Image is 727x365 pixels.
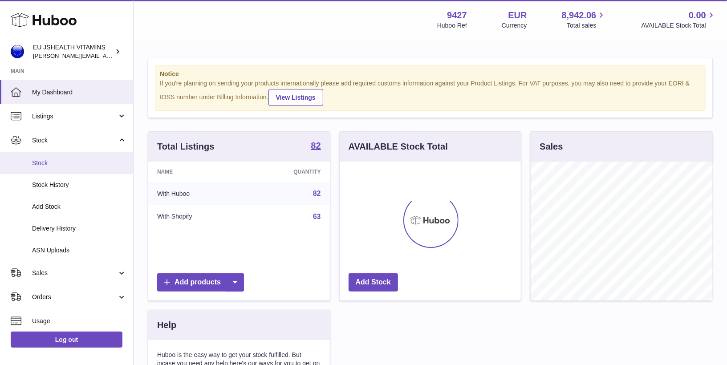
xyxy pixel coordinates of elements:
[641,9,716,30] a: 0.00 AVAILABLE Stock Total
[32,88,126,97] span: My Dashboard
[246,162,330,182] th: Quantity
[562,9,597,21] span: 8,942.06
[33,52,179,59] span: [PERSON_NAME][EMAIL_ADDRESS][DOMAIN_NAME]
[32,293,117,301] span: Orders
[268,89,323,106] a: View Listings
[311,141,321,152] a: 82
[562,9,607,30] a: 8,942.06 Total sales
[641,21,716,30] span: AVAILABLE Stock Total
[32,112,117,121] span: Listings
[349,273,398,292] a: Add Stock
[508,9,527,21] strong: EUR
[33,43,113,60] div: EU JSHEALTH VITAMINS
[313,213,321,220] a: 63
[32,203,126,211] span: Add Stock
[11,332,122,348] a: Log out
[32,159,126,167] span: Stock
[502,21,527,30] div: Currency
[567,21,606,30] span: Total sales
[313,190,321,197] a: 82
[349,141,448,153] h3: AVAILABLE Stock Total
[540,141,563,153] h3: Sales
[160,70,701,78] strong: Notice
[32,224,126,233] span: Delivery History
[32,317,126,325] span: Usage
[447,9,467,21] strong: 9427
[32,269,117,277] span: Sales
[11,45,24,58] img: laura@jessicasepel.com
[157,141,215,153] h3: Total Listings
[32,181,126,189] span: Stock History
[157,319,176,331] h3: Help
[32,136,117,145] span: Stock
[148,182,246,205] td: With Huboo
[437,21,467,30] div: Huboo Ref
[148,162,246,182] th: Name
[311,141,321,150] strong: 82
[689,9,706,21] span: 0.00
[160,79,701,106] div: If you're planning on sending your products internationally please add required customs informati...
[148,205,246,228] td: With Shopify
[157,273,244,292] a: Add products
[32,246,126,255] span: ASN Uploads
